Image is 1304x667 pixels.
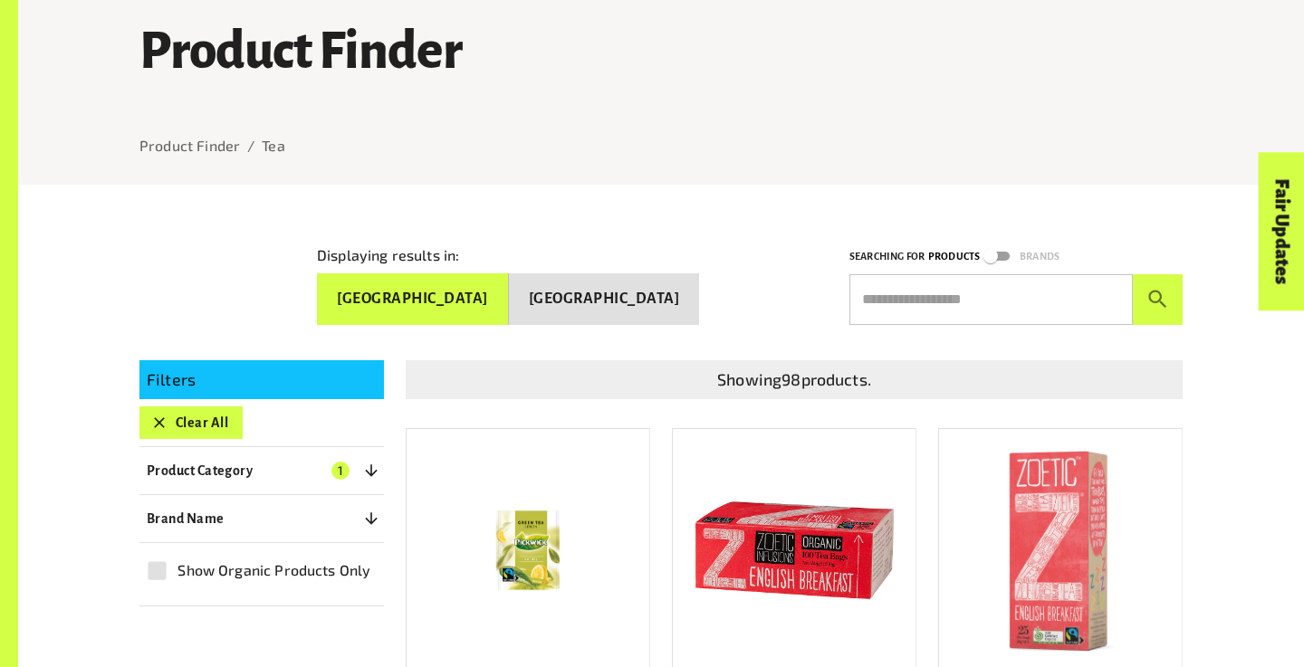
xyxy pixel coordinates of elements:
[139,135,1183,157] nav: breadcrumb
[317,244,459,266] p: Displaying results in:
[147,367,377,392] p: Filters
[849,248,925,265] p: Searching for
[413,367,1175,392] p: Showing 98 products.
[1020,248,1059,265] p: Brands
[262,137,284,154] a: Tea
[928,248,980,265] p: Products
[331,462,350,480] span: 1
[147,508,225,529] p: Brand Name
[139,502,384,535] button: Brand Name
[139,406,243,439] button: Clear All
[247,135,254,157] li: /
[139,137,240,154] a: Product Finder
[509,273,700,325] button: [GEOGRAPHIC_DATA]
[139,24,1183,80] h1: Product Finder
[317,273,509,325] button: [GEOGRAPHIC_DATA]
[147,460,253,481] p: Product Category
[177,559,370,581] span: Show Organic Products Only
[139,454,384,487] button: Product Category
